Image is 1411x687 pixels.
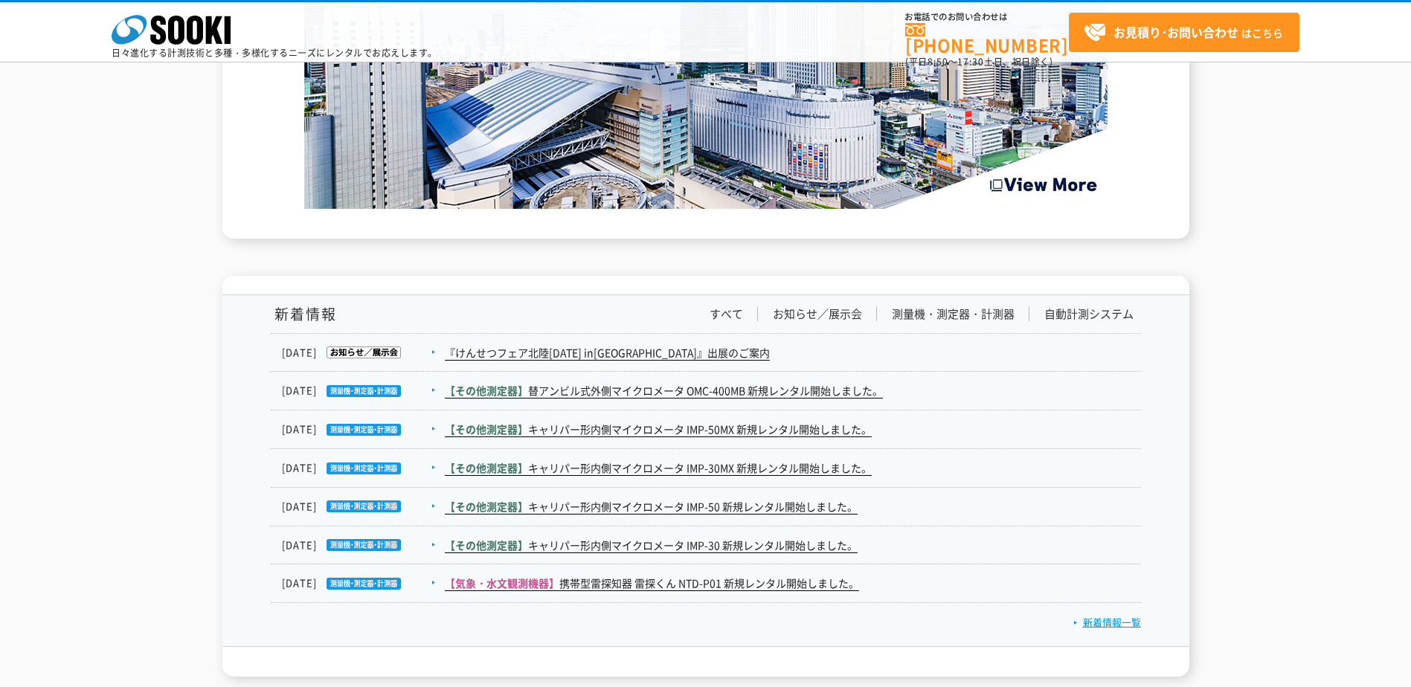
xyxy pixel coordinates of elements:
a: [PHONE_NUMBER] [905,23,1069,54]
span: はこちら [1084,22,1283,44]
a: 【その他測定器】替アンビル式外側マイクロメータ OMC-400MB 新規レンタル開始しました。 [445,383,883,399]
a: 『けんせつフェア北陸[DATE] in[GEOGRAPHIC_DATA]』出展のご案内 [445,345,770,361]
a: Create the Future [304,193,1108,207]
dt: [DATE] [282,383,443,399]
a: 【その他測定器】キャリパー形内側マイクロメータ IMP-50 新規レンタル開始しました。 [445,499,858,515]
img: 測量機・測定器・計測器 [317,424,401,436]
a: お見積り･お問い合わせはこちら [1069,13,1299,52]
a: お知らせ／展示会 [773,306,862,322]
a: 【その他測定器】キャリパー形内側マイクロメータ IMP-30MX 新規レンタル開始しました。 [445,460,872,476]
a: 新着情報一覧 [1073,615,1141,629]
img: お知らせ／展示会 [317,346,401,358]
img: 測量機・測定器・計測器 [317,500,401,512]
a: 【その他測定器】キャリパー形内側マイクロメータ IMP-50MX 新規レンタル開始しました。 [445,422,872,437]
a: 測量機・測定器・計測器 [892,306,1015,322]
h1: 新着情報 [271,306,337,322]
p: 日々進化する計測技術と多種・多様化するニーズにレンタルでお応えします。 [112,48,437,57]
dt: [DATE] [282,345,443,361]
span: 【その他測定器】 [445,538,528,552]
span: 8:50 [928,55,948,68]
dt: [DATE] [282,460,443,476]
img: 測量機・測定器・計測器 [317,539,401,551]
span: 17:30 [957,55,984,68]
a: 【気象・水文観測機器】携帯型雷探知器 雷探くん NTD-P01 新規レンタル開始しました。 [445,575,859,591]
img: 測量機・測定器・計測器 [317,462,401,474]
span: 【その他測定器】 [445,499,528,514]
span: お電話でのお問い合わせは [905,13,1069,22]
span: 【その他測定器】 [445,460,528,475]
span: 【気象・水文観測機器】 [445,575,559,590]
img: 測量機・測定器・計測器 [317,385,401,397]
dt: [DATE] [282,422,443,437]
strong: お見積り･お問い合わせ [1113,23,1238,41]
span: 【その他測定器】 [445,422,528,436]
dt: [DATE] [282,538,443,553]
a: 自動計測システム [1044,306,1134,322]
span: 【その他測定器】 [445,383,528,398]
a: 【その他測定器】キャリパー形内側マイクロメータ IMP-30 新規レンタル開始しました。 [445,538,858,553]
img: 測量機・測定器・計測器 [317,578,401,590]
span: (平日 ～ 土日、祝日除く) [905,55,1052,68]
dt: [DATE] [282,575,443,591]
a: すべて [710,306,743,322]
dt: [DATE] [282,499,443,515]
